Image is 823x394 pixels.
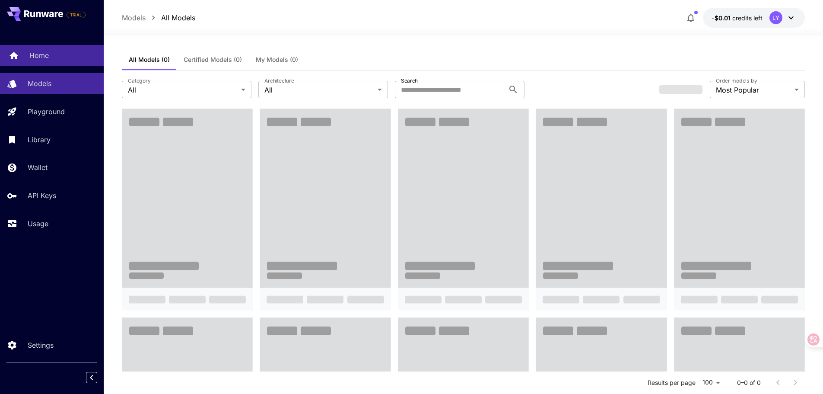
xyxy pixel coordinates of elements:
[128,77,151,84] label: Category
[184,56,242,64] span: Certified Models (0)
[29,50,49,61] p: Home
[769,11,782,24] div: LY
[732,14,763,22] span: credits left
[122,13,195,23] nav: breadcrumb
[28,162,48,173] p: Wallet
[264,85,374,95] span: All
[401,77,418,84] label: Search
[264,77,294,84] label: Architecture
[28,78,51,89] p: Models
[161,13,195,23] a: All Models
[712,13,763,22] div: -$0.0086
[28,218,48,229] p: Usage
[716,77,757,84] label: Order models by
[128,85,238,95] span: All
[648,378,696,387] p: Results per page
[716,85,791,95] span: Most Popular
[129,56,170,64] span: All Models (0)
[703,8,805,28] button: -$0.0086LY
[28,135,51,145] p: Library
[122,13,146,23] a: Models
[67,12,85,18] span: TRIAL
[712,14,732,22] span: -$0.01
[92,370,104,385] div: Collapse sidebar
[86,372,97,383] button: Collapse sidebar
[67,10,86,20] span: Add your payment card to enable full platform functionality.
[699,376,723,389] div: 100
[28,340,54,350] p: Settings
[28,106,65,117] p: Playground
[28,190,56,201] p: API Keys
[737,378,761,387] p: 0–0 of 0
[256,56,298,64] span: My Models (0)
